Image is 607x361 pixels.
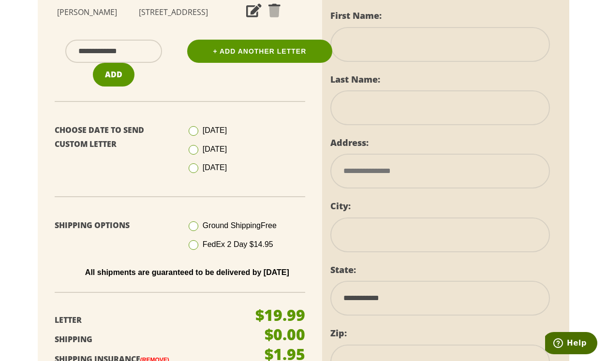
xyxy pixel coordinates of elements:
[203,145,227,153] span: [DATE]
[203,221,277,230] span: Ground Shipping
[265,327,305,342] p: $0.00
[330,137,369,148] label: Address:
[203,126,227,134] span: [DATE]
[55,313,261,327] p: Letter
[187,40,332,63] a: + Add Another Letter
[261,221,277,230] span: Free
[55,332,261,347] p: Shipping
[62,268,312,277] p: All shipments are guaranteed to be delivered by [DATE]
[203,240,273,248] span: FedEx 2 Day $14.95
[93,63,134,87] button: Add
[545,332,597,356] iframe: Opens a widget where you can find more information
[55,218,173,232] p: Shipping Options
[330,264,356,275] label: State:
[330,73,380,85] label: Last Name:
[330,10,382,21] label: First Name:
[330,200,351,212] label: City:
[330,327,347,339] label: Zip:
[255,307,305,323] p: $19.99
[203,163,227,172] span: [DATE]
[105,69,122,80] span: Add
[55,123,173,151] p: Choose Date To Send Custom Letter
